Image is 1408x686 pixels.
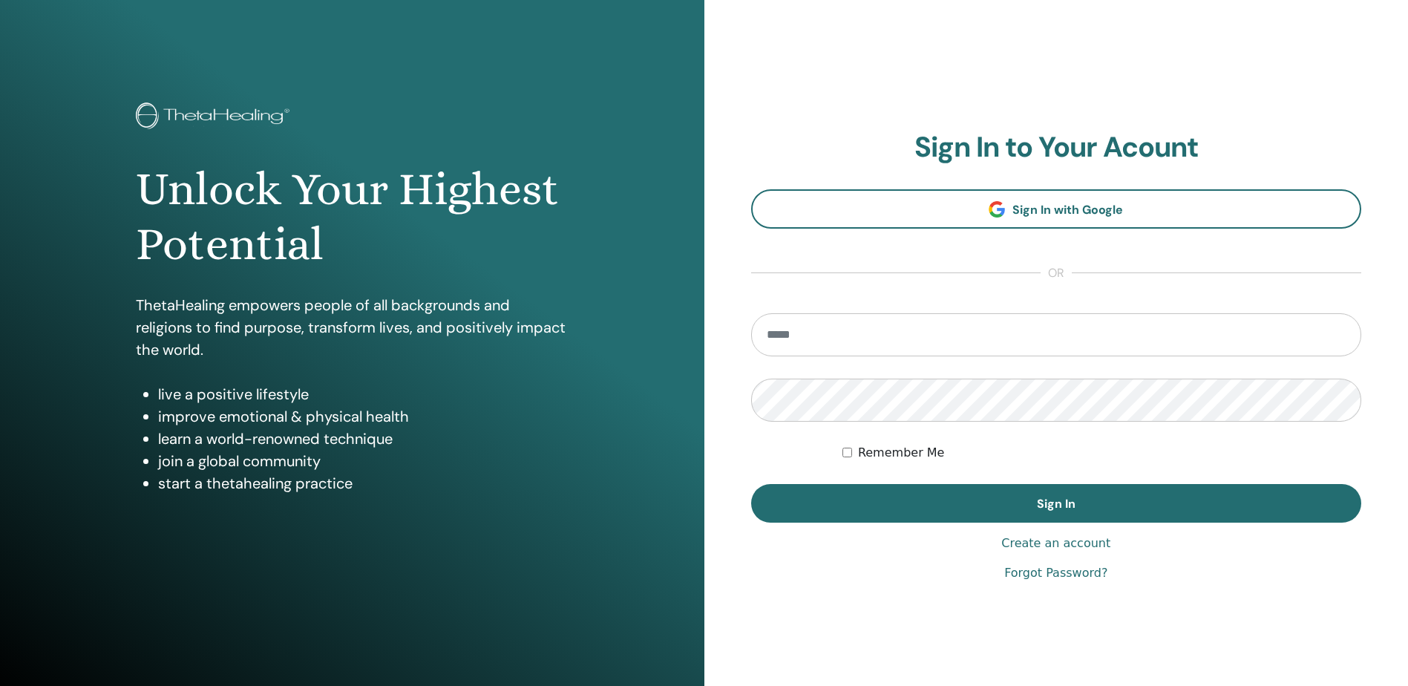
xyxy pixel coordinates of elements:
a: Create an account [1001,535,1110,552]
button: Sign In [751,484,1362,523]
span: Sign In with Google [1012,202,1123,218]
li: improve emotional & physical health [158,405,568,428]
a: Forgot Password? [1004,564,1107,582]
h1: Unlock Your Highest Potential [136,162,568,272]
a: Sign In with Google [751,189,1362,229]
p: ThetaHealing empowers people of all backgrounds and religions to find purpose, transform lives, a... [136,294,568,361]
span: Sign In [1037,496,1075,512]
span: or [1041,264,1072,282]
label: Remember Me [858,444,945,462]
h2: Sign In to Your Acount [751,131,1362,165]
div: Keep me authenticated indefinitely or until I manually logout [842,444,1361,462]
li: live a positive lifestyle [158,383,568,405]
li: learn a world-renowned technique [158,428,568,450]
li: start a thetahealing practice [158,472,568,494]
li: join a global community [158,450,568,472]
